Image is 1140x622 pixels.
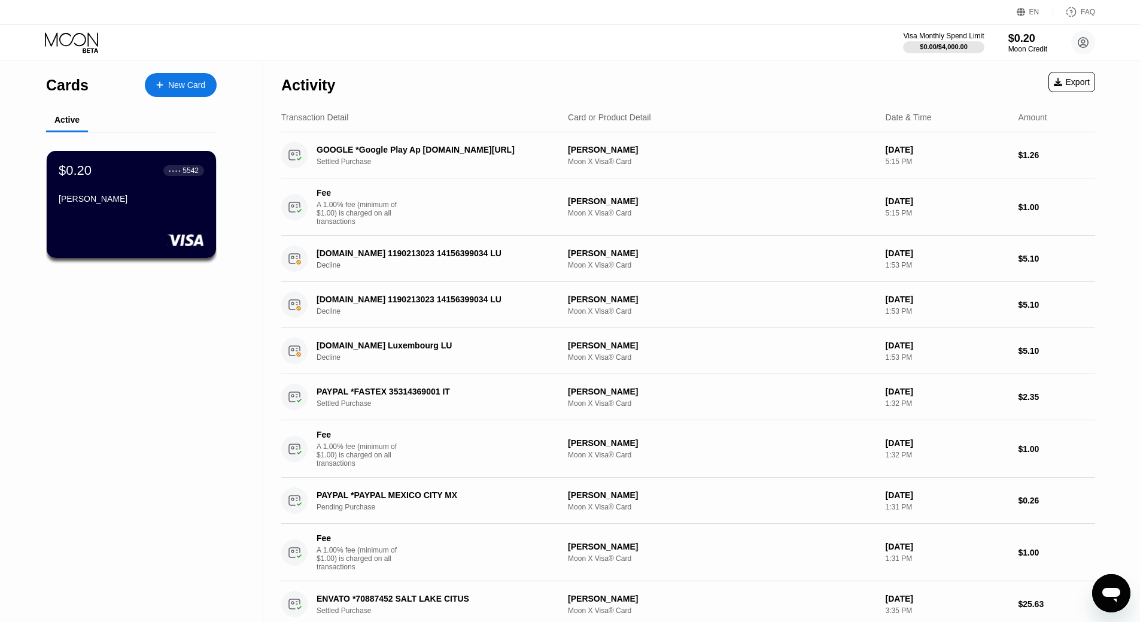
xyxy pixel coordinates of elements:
[317,307,566,315] div: Decline
[1092,574,1130,612] iframe: Button to launch messaging window, conversation in progress
[317,295,549,304] div: [DOMAIN_NAME] 1190213023 14156399034 LU
[47,151,216,258] div: $0.20● ● ● ●5542[PERSON_NAME]
[1018,346,1095,356] div: $5.10
[1008,32,1047,53] div: $0.20Moon Credit
[317,157,566,166] div: Settled Purchase
[1018,599,1095,609] div: $25.63
[568,503,876,511] div: Moon X Visa® Card
[1018,202,1095,212] div: $1.00
[886,438,1009,448] div: [DATE]
[568,248,876,258] div: [PERSON_NAME]
[903,32,984,53] div: Visa Monthly Spend Limit$0.00/$4,000.00
[281,524,1095,581] div: FeeA 1.00% fee (minimum of $1.00) is charged on all transactions[PERSON_NAME]Moon X Visa® Card[DA...
[886,209,1009,217] div: 5:15 PM
[886,451,1009,459] div: 1:32 PM
[317,201,406,226] div: A 1.00% fee (minimum of $1.00) is charged on all transactions
[169,169,181,172] div: ● ● ● ●
[886,113,932,122] div: Date & Time
[886,341,1009,350] div: [DATE]
[568,554,876,563] div: Moon X Visa® Card
[317,533,400,543] div: Fee
[886,157,1009,166] div: 5:15 PM
[317,594,549,603] div: ENVATO *70887452 SALT LAKE CITUS
[317,387,549,396] div: PAYPAL *FASTEX 35314369001 IT
[568,209,876,217] div: Moon X Visa® Card
[281,328,1095,374] div: [DOMAIN_NAME] Luxembourg LUDecline[PERSON_NAME]Moon X Visa® Card[DATE]1:53 PM$5.10
[1018,496,1095,505] div: $0.26
[886,295,1009,304] div: [DATE]
[317,503,566,511] div: Pending Purchase
[317,353,566,362] div: Decline
[568,490,876,500] div: [PERSON_NAME]
[568,157,876,166] div: Moon X Visa® Card
[1029,8,1039,16] div: EN
[317,188,400,198] div: Fee
[46,77,89,94] div: Cards
[568,113,651,122] div: Card or Product Detail
[568,542,876,551] div: [PERSON_NAME]
[568,353,876,362] div: Moon X Visa® Card
[568,196,876,206] div: [PERSON_NAME]
[317,606,566,615] div: Settled Purchase
[886,399,1009,408] div: 1:32 PM
[317,341,549,350] div: [DOMAIN_NAME] Luxembourg LU
[281,282,1095,328] div: [DOMAIN_NAME] 1190213023 14156399034 LUDecline[PERSON_NAME]Moon X Visa® Card[DATE]1:53 PM$5.10
[886,353,1009,362] div: 1:53 PM
[317,261,566,269] div: Decline
[281,132,1095,178] div: GOOGLE *Google Play Ap [DOMAIN_NAME][URL]Settled Purchase[PERSON_NAME]Moon X Visa® Card[DATE]5:15...
[1018,548,1095,557] div: $1.00
[568,451,876,459] div: Moon X Visa® Card
[1008,32,1047,45] div: $0.20
[317,145,549,154] div: GOOGLE *Google Play Ap [DOMAIN_NAME][URL]
[886,387,1009,396] div: [DATE]
[1008,45,1047,53] div: Moon Credit
[568,438,876,448] div: [PERSON_NAME]
[145,73,217,97] div: New Card
[1018,113,1047,122] div: Amount
[1018,254,1095,263] div: $5.10
[183,166,199,175] div: 5542
[281,178,1095,236] div: FeeA 1.00% fee (minimum of $1.00) is charged on all transactions[PERSON_NAME]Moon X Visa® Card[DA...
[903,32,984,40] div: Visa Monthly Spend Limit
[568,145,876,154] div: [PERSON_NAME]
[886,261,1009,269] div: 1:53 PM
[281,478,1095,524] div: PAYPAL *PAYPAL MEXICO CITY MXPending Purchase[PERSON_NAME]Moon X Visa® Card[DATE]1:31 PM$0.26
[1017,6,1053,18] div: EN
[1018,300,1095,310] div: $5.10
[317,546,406,571] div: A 1.00% fee (minimum of $1.00) is charged on all transactions
[59,163,92,178] div: $0.20
[1081,8,1095,16] div: FAQ
[281,236,1095,282] div: [DOMAIN_NAME] 1190213023 14156399034 LUDecline[PERSON_NAME]Moon X Visa® Card[DATE]1:53 PM$5.10
[886,145,1009,154] div: [DATE]
[568,606,876,615] div: Moon X Visa® Card
[886,248,1009,258] div: [DATE]
[317,430,400,439] div: Fee
[886,542,1009,551] div: [DATE]
[886,503,1009,511] div: 1:31 PM
[568,387,876,396] div: [PERSON_NAME]
[317,442,406,468] div: A 1.00% fee (minimum of $1.00) is charged on all transactions
[568,341,876,350] div: [PERSON_NAME]
[317,490,549,500] div: PAYPAL *PAYPAL MEXICO CITY MX
[886,554,1009,563] div: 1:31 PM
[1053,6,1095,18] div: FAQ
[281,113,348,122] div: Transaction Detail
[1054,77,1090,87] div: Export
[568,307,876,315] div: Moon X Visa® Card
[568,261,876,269] div: Moon X Visa® Card
[54,115,80,125] div: Active
[1018,150,1095,160] div: $1.26
[1048,72,1095,92] div: Export
[568,399,876,408] div: Moon X Visa® Card
[317,399,566,408] div: Settled Purchase
[281,374,1095,420] div: PAYPAL *FASTEX 35314369001 ITSettled Purchase[PERSON_NAME]Moon X Visa® Card[DATE]1:32 PM$2.35
[886,490,1009,500] div: [DATE]
[1018,444,1095,454] div: $1.00
[281,420,1095,478] div: FeeA 1.00% fee (minimum of $1.00) is charged on all transactions[PERSON_NAME]Moon X Visa® Card[DA...
[886,606,1009,615] div: 3:35 PM
[1018,392,1095,402] div: $2.35
[281,77,335,94] div: Activity
[886,196,1009,206] div: [DATE]
[168,80,205,90] div: New Card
